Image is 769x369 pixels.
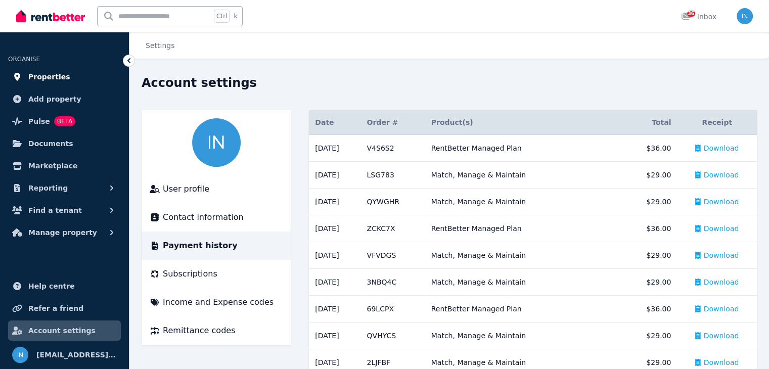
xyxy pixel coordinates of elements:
span: Marketplace [28,160,77,172]
a: Properties [8,67,121,87]
td: $36.00 [618,135,677,162]
span: Download [704,331,739,341]
td: [DATE] [309,215,360,242]
div: Inbox [681,12,716,22]
span: Account settings [28,325,96,337]
div: Match, Manage & Maintain [431,197,612,207]
span: Contact information [163,211,244,223]
th: Receipt [677,110,757,135]
span: Payment history [163,240,238,252]
span: Download [704,170,739,180]
td: ZCKC7X [360,215,425,242]
span: k [234,12,237,20]
span: ORGANISE [8,56,40,63]
td: [DATE] [309,269,360,296]
a: Payment history [150,240,283,252]
a: Subscriptions [150,268,283,280]
td: $36.00 [618,215,677,242]
td: [DATE] [309,296,360,322]
span: Download [704,197,739,207]
a: Documents [8,133,121,154]
a: Remittance codes [150,325,283,337]
div: RentBetter Managed Plan [431,223,612,234]
a: Refer a friend [8,298,121,318]
td: LSG783 [360,162,425,189]
td: [DATE] [309,162,360,189]
span: Order # [367,117,398,127]
td: VFVDGS [360,242,425,269]
span: User profile [163,183,209,195]
td: $29.00 [618,322,677,349]
div: Match, Manage & Maintain [431,277,612,287]
th: Total [618,110,677,135]
span: Ctrl [214,10,230,23]
span: Help centre [28,280,75,292]
span: Subscriptions [163,268,217,280]
button: Reporting [8,178,121,198]
span: Download [704,357,739,367]
a: Marketplace [8,156,121,176]
img: investproperty28@gmail.com [12,347,28,363]
span: Download [704,250,739,260]
span: Download [704,143,739,153]
button: Manage property [8,222,121,243]
td: [DATE] [309,135,360,162]
a: Add property [8,89,121,109]
td: [DATE] [309,242,360,269]
a: User profile [150,183,283,195]
span: Income and Expense codes [163,296,274,308]
span: BETA [54,116,75,126]
td: [DATE] [309,322,360,349]
span: Remittance codes [163,325,235,337]
div: Match, Manage & Maintain [431,357,612,367]
div: RentBetter Managed Plan [431,304,612,314]
td: $29.00 [618,189,677,215]
img: investproperty28@gmail.com [737,8,753,24]
span: 36 [687,11,695,17]
td: $29.00 [618,269,677,296]
span: Download [704,223,739,234]
span: Properties [28,71,70,83]
img: investproperty28@gmail.com [192,118,241,167]
td: $36.00 [618,296,677,322]
td: V4S6S2 [360,135,425,162]
span: Reporting [28,182,68,194]
a: Help centre [8,276,121,296]
span: Pulse [28,115,50,127]
td: 3NBQ4C [360,269,425,296]
span: Download [704,277,739,287]
span: [EMAIL_ADDRESS][DOMAIN_NAME] [36,349,117,361]
div: RentBetter Managed Plan [431,143,612,153]
span: Manage property [28,226,97,239]
td: $29.00 [618,242,677,269]
h1: Account settings [142,75,257,91]
a: Income and Expense codes [150,296,283,308]
th: Date [309,110,360,135]
td: 69LCPX [360,296,425,322]
td: QVHYCS [360,322,425,349]
div: Match, Manage & Maintain [431,331,612,341]
a: Account settings [8,320,121,341]
td: $29.00 [618,162,677,189]
nav: Breadcrumb [129,32,187,59]
img: RentBetter [16,9,85,24]
span: Documents [28,137,73,150]
span: Add property [28,93,81,105]
td: QYWGHR [360,189,425,215]
th: Product(s) [425,110,618,135]
span: Find a tenant [28,204,82,216]
span: Download [704,304,739,314]
div: Match, Manage & Maintain [431,170,612,180]
a: PulseBETA [8,111,121,131]
div: Match, Manage & Maintain [431,250,612,260]
a: Contact information [150,211,283,223]
td: [DATE] [309,189,360,215]
a: Settings [146,41,174,50]
button: Find a tenant [8,200,121,220]
span: Refer a friend [28,302,83,314]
